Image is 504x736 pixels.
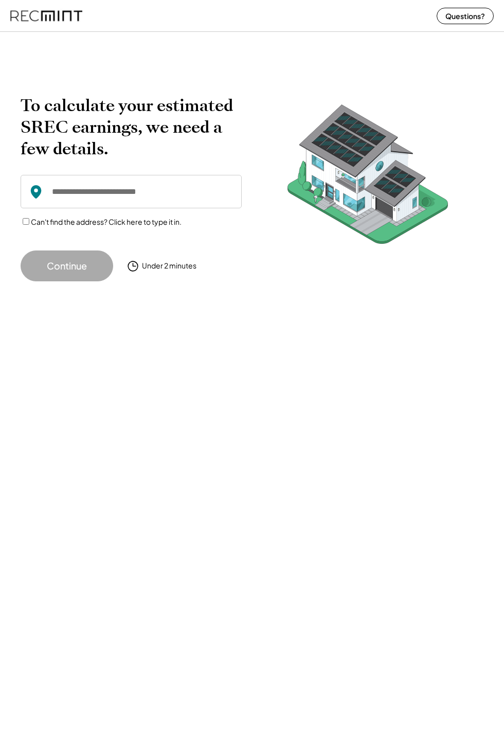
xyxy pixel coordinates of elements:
[31,217,182,226] label: Can't find the address? Click here to type it in.
[21,250,113,281] button: Continue
[437,8,494,24] button: Questions?
[267,95,468,260] img: RecMintArtboard%207.png
[142,261,196,271] div: Under 2 minutes
[10,2,82,29] img: recmint-logotype%403x%20%281%29.jpeg
[21,95,242,159] h2: To calculate your estimated SREC earnings, we need a few details.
